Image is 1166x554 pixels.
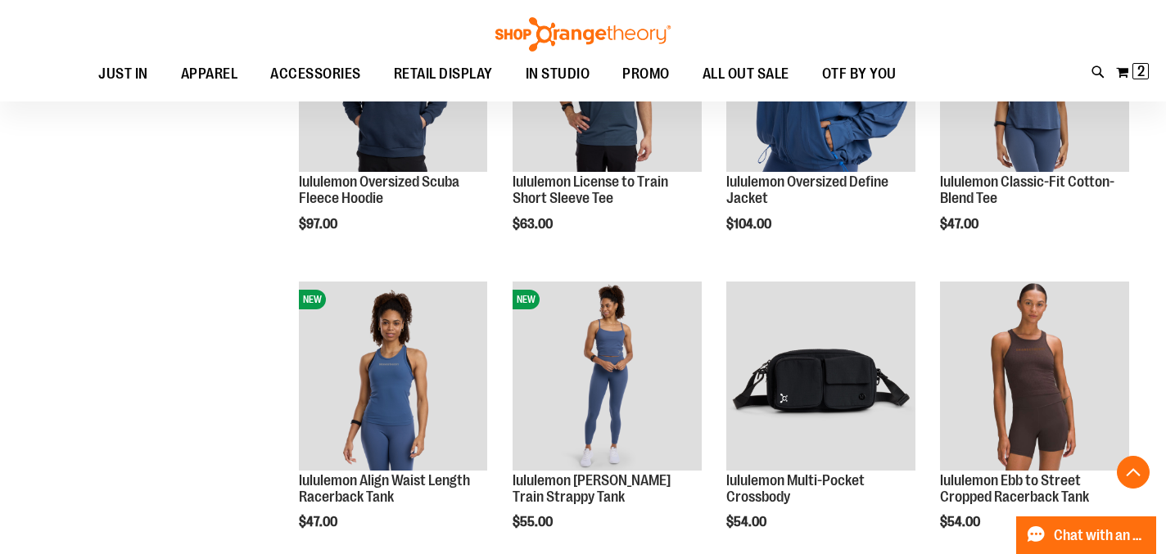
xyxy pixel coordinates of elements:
[299,472,470,505] a: lululemon Align Waist Length Racerback Tank
[940,173,1114,206] a: lululemon Classic-Fit Cotton-Blend Tee
[270,56,361,92] span: ACCESSORIES
[299,290,326,309] span: NEW
[299,282,488,471] img: lululemon Align Waist Length Racerback Tank
[726,282,915,471] img: lululemon Multi-Pocket Crossbody
[940,282,1129,473] a: lululemon Ebb to Street Cropped Racerback Tank
[526,56,590,92] span: IN STUDIO
[299,282,488,473] a: lululemon Align Waist Length Racerback TankNEW
[703,56,789,92] span: ALL OUT SALE
[98,56,148,92] span: JUST IN
[181,56,238,92] span: APPAREL
[493,17,673,52] img: Shop Orangetheory
[1054,528,1146,543] span: Chat with an Expert
[726,472,865,505] a: lululemon Multi-Pocket Crossbody
[940,282,1129,471] img: lululemon Ebb to Street Cropped Racerback Tank
[1016,516,1157,554] button: Chat with an Expert
[299,173,459,206] a: lululemon Oversized Scuba Fleece Hoodie
[726,173,888,206] a: lululemon Oversized Define Jacket
[726,282,915,473] a: lululemon Multi-Pocket Crossbody
[513,515,555,529] span: $55.00
[940,217,981,232] span: $47.00
[940,515,983,529] span: $54.00
[513,290,540,309] span: NEW
[1137,63,1145,79] span: 2
[513,282,702,471] img: lululemon Wunder Train Strappy Tank
[513,217,555,232] span: $63.00
[726,217,774,232] span: $104.00
[513,282,702,473] a: lululemon Wunder Train Strappy TankNEW
[394,56,493,92] span: RETAIL DISPLAY
[513,173,668,206] a: lululemon License to Train Short Sleeve Tee
[726,515,769,529] span: $54.00
[940,472,1089,505] a: lululemon Ebb to Street Cropped Racerback Tank
[1117,456,1150,489] button: Back To Top
[299,515,340,529] span: $47.00
[299,217,340,232] span: $97.00
[622,56,670,92] span: PROMO
[822,56,897,92] span: OTF BY YOU
[513,472,671,505] a: lululemon [PERSON_NAME] Train Strappy Tank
